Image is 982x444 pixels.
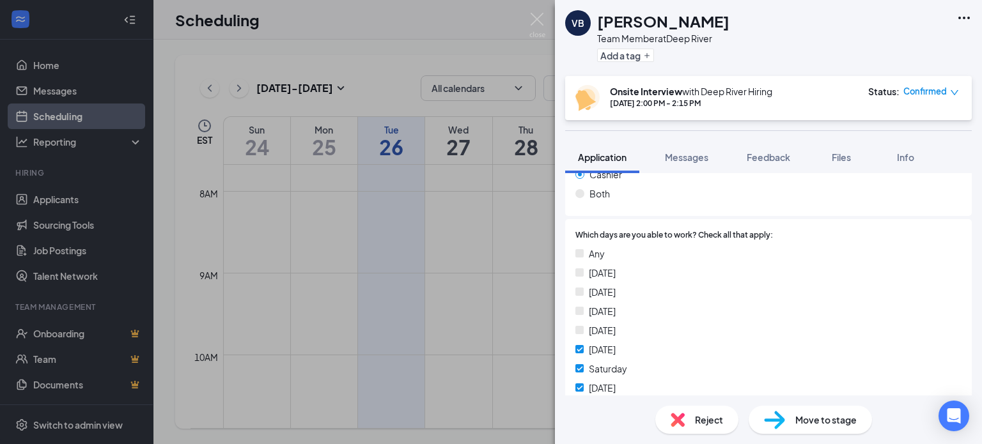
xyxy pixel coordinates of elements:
div: Team Member at Deep River [597,32,729,45]
div: Open Intercom Messenger [939,401,969,431]
span: [DATE] [589,342,616,356]
svg: Ellipses [956,10,972,26]
span: down [950,88,959,97]
span: Messages [665,151,708,163]
div: [DATE] 2:00 PM - 2:15 PM [610,98,772,109]
span: Any [589,247,605,261]
span: Both [589,187,610,201]
span: [DATE] [589,285,616,299]
b: Onsite Interview [610,86,682,97]
span: [DATE] [589,266,616,280]
div: VB [572,17,584,29]
span: Info [897,151,914,163]
span: Which days are you able to work? Check all that apply: [575,229,773,241]
span: Move to stage [795,413,857,427]
span: Feedback [747,151,790,163]
div: with Deep River Hiring [610,85,772,98]
span: Confirmed [903,85,947,98]
div: Status : [868,85,900,98]
span: Files [832,151,851,163]
button: PlusAdd a tag [597,49,654,62]
span: [DATE] [589,323,616,337]
span: [DATE] [589,381,616,395]
span: [DATE] [589,304,616,318]
span: Reject [695,413,723,427]
span: Application [578,151,627,163]
span: Cashier [589,167,622,181]
span: Saturday [589,362,627,376]
h1: [PERSON_NAME] [597,10,729,32]
svg: Plus [643,52,651,59]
